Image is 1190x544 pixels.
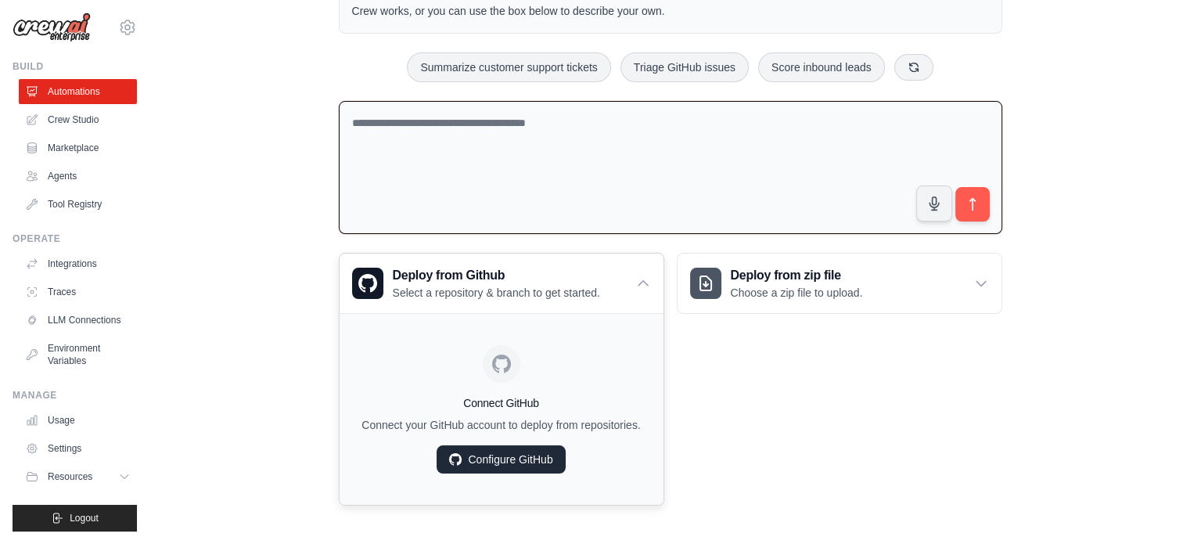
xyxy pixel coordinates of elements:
a: Environment Variables [19,336,137,373]
h4: Connect GitHub [352,395,651,411]
h3: Deploy from zip file [731,266,863,285]
button: Logout [13,505,137,531]
button: Triage GitHub issues [620,52,749,82]
button: Summarize customer support tickets [407,52,610,82]
p: Connect your GitHub account to deploy from repositories. [352,417,651,433]
a: LLM Connections [19,308,137,333]
a: Traces [19,279,137,304]
a: Settings [19,436,137,461]
button: Score inbound leads [758,52,885,82]
h3: Deploy from Github [393,266,600,285]
iframe: Chat Widget [1112,469,1190,544]
span: Logout [70,512,99,524]
button: Resources [19,464,137,489]
a: Automations [19,79,137,104]
span: Resources [48,470,92,483]
a: Usage [19,408,137,433]
a: Tool Registry [19,192,137,217]
div: Operate [13,232,137,245]
a: Marketplace [19,135,137,160]
img: Logo [13,13,91,42]
a: Configure GitHub [437,445,565,474]
a: Crew Studio [19,107,137,132]
a: Integrations [19,251,137,276]
a: Agents [19,164,137,189]
div: Manage [13,389,137,402]
p: Select a repository & branch to get started. [393,285,600,301]
p: Choose a zip file to upload. [731,285,863,301]
div: Build [13,60,137,73]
